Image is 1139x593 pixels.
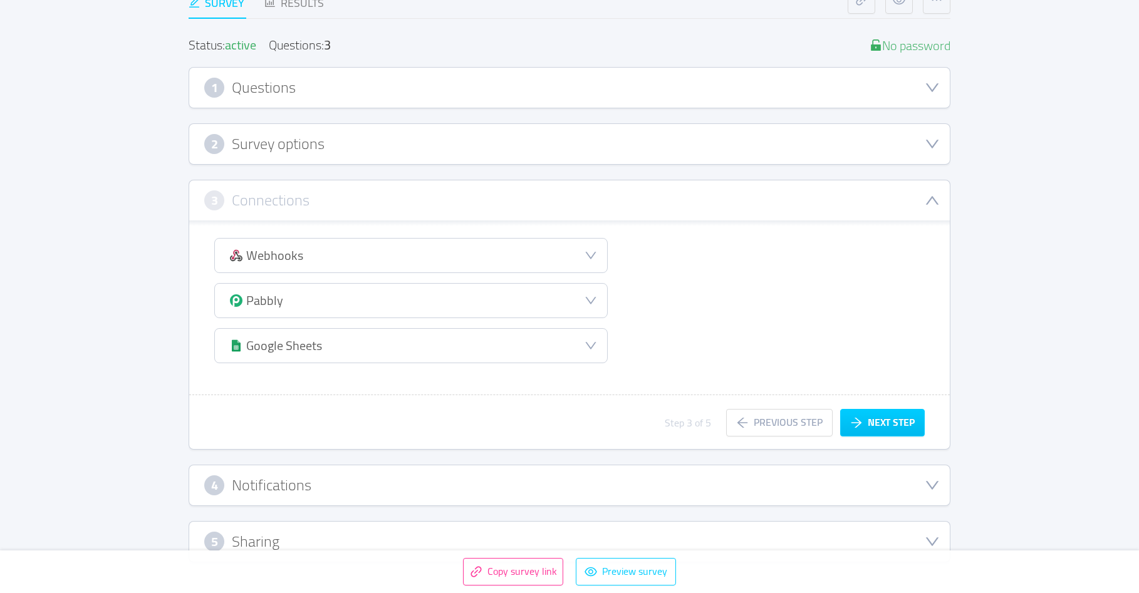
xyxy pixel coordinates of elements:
div: Webhooks [246,249,303,262]
span: 1 [211,81,218,95]
i: icon: down [925,478,940,493]
h3: Connections [232,193,309,207]
h3: Notifications [232,478,311,492]
h3: Survey options [232,137,325,151]
div: icon: downPabbly [215,284,607,317]
div: Google Sheets [246,339,322,353]
span: 3 [211,193,218,207]
span: 5 [211,535,218,549]
i: icon: unlock [870,39,882,51]
i: icon: down [925,80,940,95]
button: icon: arrow-leftPrevious step [726,409,833,436]
span: 2 [211,137,218,151]
button: icon: arrow-rightNext step [840,409,925,436]
span: active [225,33,256,56]
h3: Sharing [232,535,279,549]
button: icon: linkCopy survey link [463,558,563,585]
div: Step 3 of 5 [665,415,711,430]
div: icon: downWebhooks [215,239,607,272]
i: icon: down [585,294,597,307]
i: icon: down [585,249,597,262]
div: Status: [189,39,256,52]
h3: Questions [232,81,296,95]
span: 4 [211,478,218,492]
div: No password [870,39,950,52]
i: icon: down [925,137,940,152]
div: Pabbly [246,294,283,307]
button: icon: eyePreview survey [576,558,676,585]
div: 3 [324,33,331,56]
div: Questions: [269,39,331,52]
i: icon: down [585,339,597,352]
i: icon: down [925,534,940,549]
div: icon: downGoogle Sheets [215,329,607,363]
i: icon: down [925,193,940,208]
